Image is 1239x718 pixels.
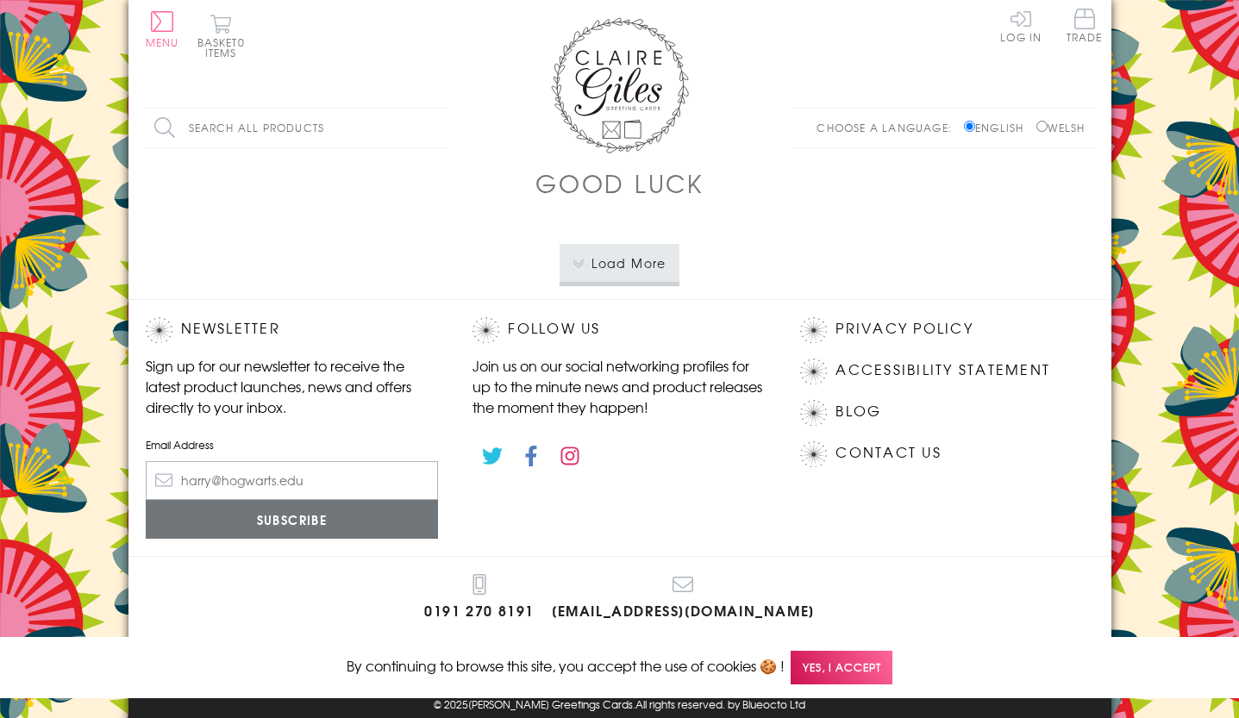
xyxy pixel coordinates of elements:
[197,14,245,58] button: Basket0 items
[535,165,704,201] h1: Good Luck
[560,244,679,282] button: Load More
[964,120,1032,135] label: English
[468,696,633,715] a: [PERSON_NAME] Greetings Cards
[146,109,447,147] input: Search all products
[835,400,881,423] a: Blog
[635,696,725,712] span: All rights reserved.
[146,34,179,50] span: Menu
[552,574,815,623] a: [EMAIL_ADDRESS][DOMAIN_NAME]
[1036,120,1086,135] label: Welsh
[1000,9,1042,42] a: Log In
[146,500,439,539] input: Subscribe
[964,121,975,132] input: English
[146,696,1094,712] p: © 2025 .
[1067,9,1103,42] span: Trade
[835,359,1050,382] a: Accessibility Statement
[146,437,439,453] label: Email Address
[1036,121,1048,132] input: Welsh
[551,17,689,153] img: Claire Giles Greetings Cards
[817,120,961,135] p: Choose a language:
[1067,9,1103,46] a: Trade
[472,355,766,417] p: Join us on our social networking profiles for up to the minute news and product releases the mome...
[424,574,535,623] a: 0191 270 8191
[146,355,439,417] p: Sign up for our newsletter to receive the latest product launches, news and offers directly to yo...
[205,34,245,60] span: 0 items
[146,317,439,343] h2: Newsletter
[728,696,805,715] a: by Blueocto Ltd
[835,317,973,340] a: Privacy Policy
[791,651,892,684] span: Yes, I accept
[146,11,179,47] button: Menu
[835,441,941,465] a: Contact Us
[146,461,439,500] input: harry@hogwarts.edu
[472,317,766,343] h2: Follow Us
[430,109,447,147] input: Search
